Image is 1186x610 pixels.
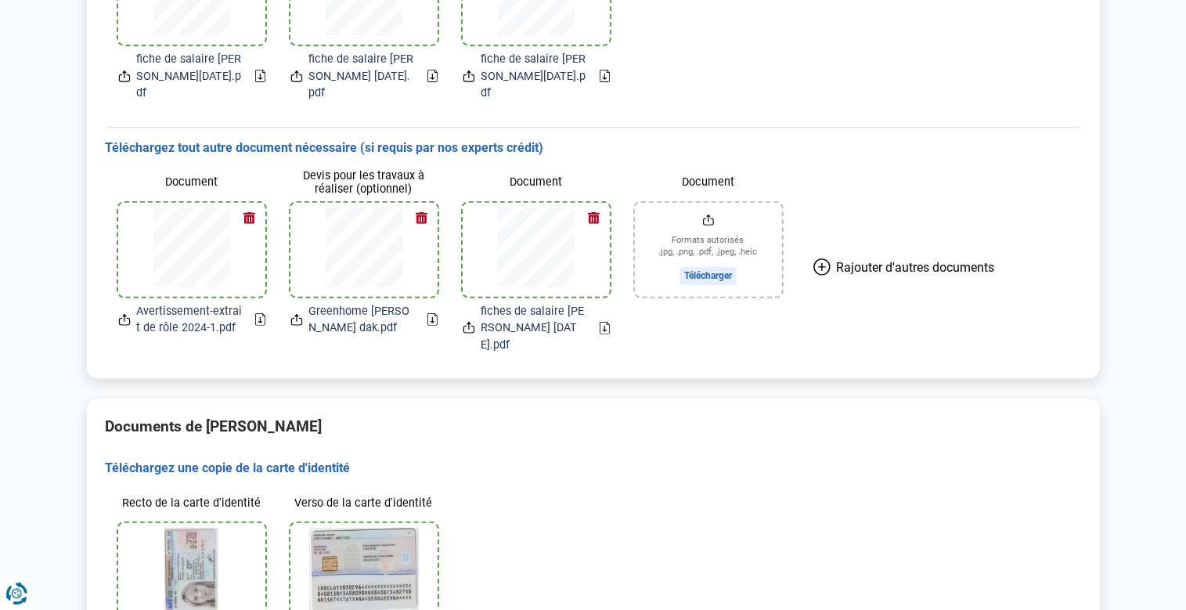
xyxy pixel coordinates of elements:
a: Download [600,70,610,82]
span: fiches de salaire [PERSON_NAME] [DATE].pdf [481,303,587,354]
span: fiche de salaire [PERSON_NAME][DATE].pdf [481,51,587,102]
span: fiche de salaire [PERSON_NAME] [DATE].pdf [309,51,415,102]
label: Document [463,169,610,197]
h3: Téléchargez une copie de la carte d'identité [106,460,1081,477]
span: Avertissement-extrait de rôle 2024-1.pdf [137,303,243,337]
span: Greenhome [PERSON_NAME] dak.pdf [309,303,415,337]
h2: Documents de [PERSON_NAME] [106,417,1081,435]
h3: Téléchargez tout autre document nécessaire (si requis par nos experts crédit) [106,140,1081,157]
label: Recto de la carte d'identité [118,489,265,517]
label: Devis pour les travaux à réaliser (optionnel) [290,169,438,197]
label: Document [118,169,265,197]
a: Download [600,322,610,334]
a: Download [427,70,438,82]
span: Rajouter d'autres documents [837,260,995,275]
span: fiche de salaire [PERSON_NAME][DATE].pdf [137,51,243,102]
a: Download [255,70,265,82]
label: Document [635,169,782,197]
button: Rajouter d'autres documents [795,169,1014,366]
label: Verso de la carte d'identité [290,489,438,517]
a: Download [255,313,265,326]
a: Download [427,313,438,326]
